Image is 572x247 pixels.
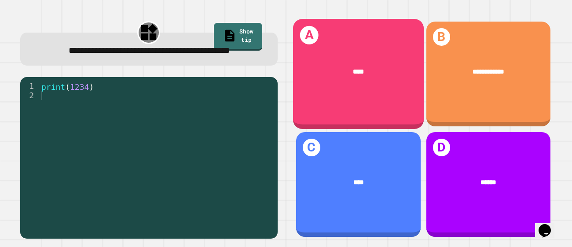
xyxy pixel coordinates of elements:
[214,23,262,51] a: Show tip
[300,26,319,44] h1: A
[433,28,451,46] h1: B
[20,81,40,91] div: 1
[433,139,451,156] h1: D
[20,91,40,100] div: 2
[303,139,320,156] h1: C
[535,212,563,238] iframe: chat widget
